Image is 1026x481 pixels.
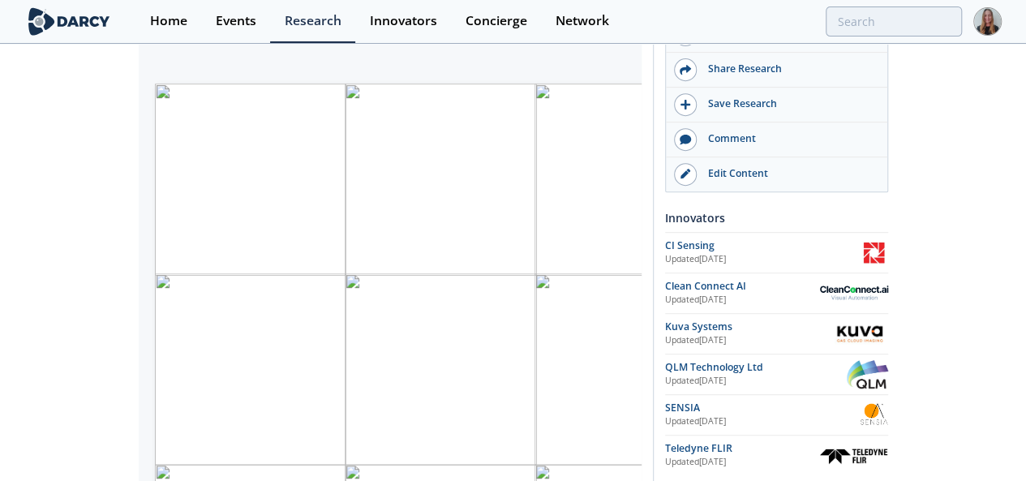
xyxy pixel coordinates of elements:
[665,441,888,470] a: Teledyne FLIR Updated[DATE] Teledyne FLIR
[665,456,820,469] div: Updated [DATE]
[150,15,187,28] div: Home
[556,15,609,28] div: Network
[665,334,831,347] div: Updated [DATE]
[665,320,831,334] div: Kuva Systems
[665,320,888,348] a: Kuva Systems Updated[DATE] Kuva Systems
[826,6,962,37] input: Advanced Search
[665,441,820,456] div: Teledyne FLIR
[665,360,888,389] a: QLM Technology Ltd Updated[DATE] QLM Technology Ltd
[665,415,860,428] div: Updated [DATE]
[820,446,888,464] img: Teledyne FLIR
[697,131,878,146] div: Comment
[665,401,888,429] a: SENSIA Updated[DATE] SENSIA
[665,238,888,267] a: CI Sensing Updated[DATE] CI Sensing
[665,238,860,253] div: CI Sensing
[665,401,860,415] div: SENSIA
[697,166,878,181] div: Edit Content
[860,238,888,267] img: CI Sensing
[665,204,888,232] div: Innovators
[860,401,888,429] img: SENSIA
[466,15,527,28] div: Concierge
[665,294,820,307] div: Updated [DATE]
[973,7,1002,36] img: Profile
[831,320,888,348] img: Kuva Systems
[665,279,820,294] div: Clean Connect AI
[697,97,878,111] div: Save Research
[666,157,887,191] a: Edit Content
[285,15,341,28] div: Research
[25,7,114,36] img: logo-wide.svg
[847,360,887,389] img: QLM Technology Ltd
[665,375,848,388] div: Updated [DATE]
[665,279,888,307] a: Clean Connect AI Updated[DATE] Clean Connect AI
[820,286,888,300] img: Clean Connect AI
[370,15,437,28] div: Innovators
[665,253,860,266] div: Updated [DATE]
[665,360,848,375] div: QLM Technology Ltd
[216,15,256,28] div: Events
[697,62,878,76] div: Share Research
